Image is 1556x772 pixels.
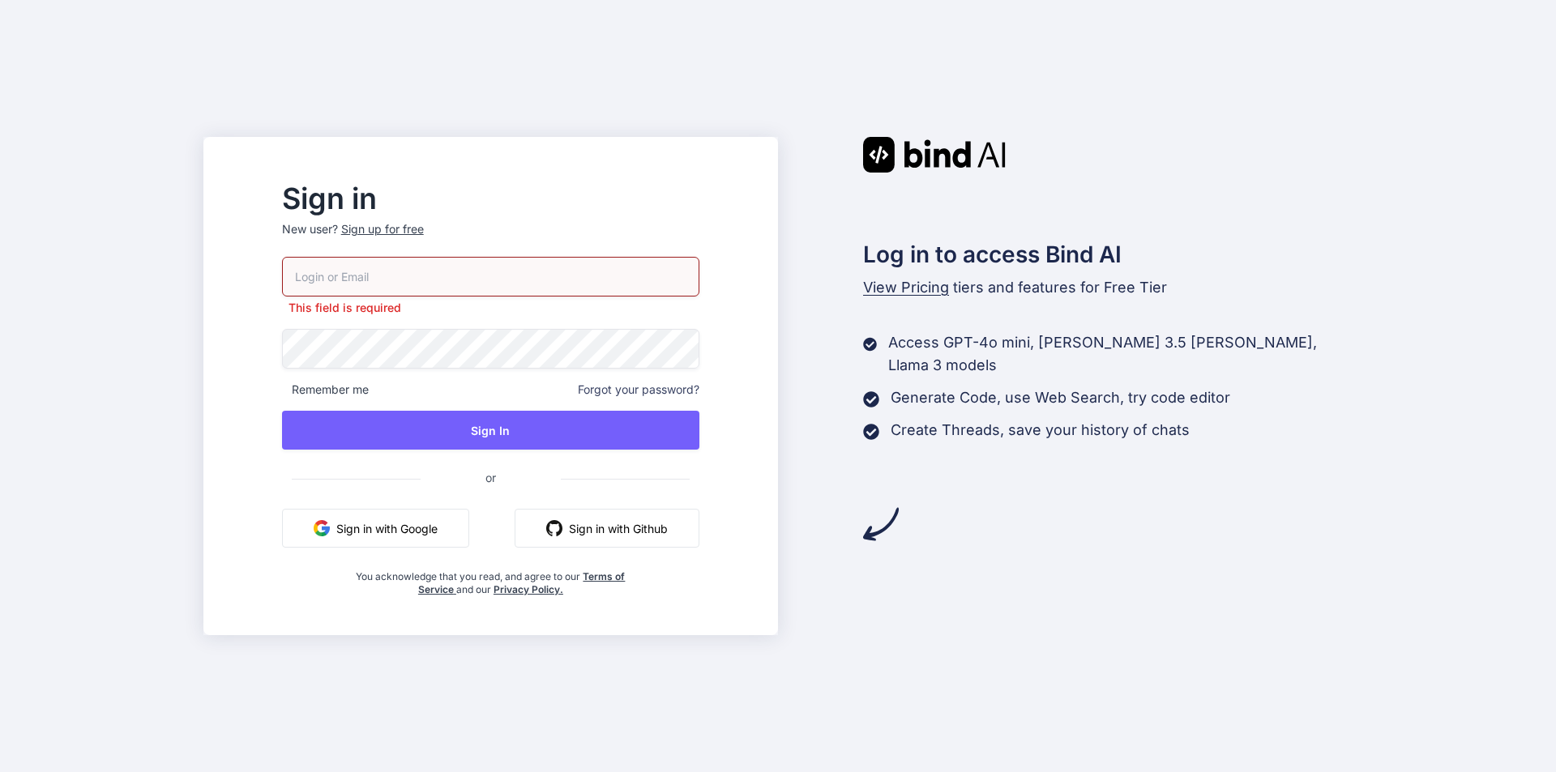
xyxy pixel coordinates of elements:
p: Generate Code, use Web Search, try code editor [891,386,1230,409]
p: Access GPT-4o mini, [PERSON_NAME] 3.5 [PERSON_NAME], Llama 3 models [888,331,1353,377]
a: Privacy Policy. [494,583,563,595]
p: This field is required [282,300,699,316]
button: Sign in with Github [515,509,699,548]
div: You acknowledge that you read, and agree to our and our [352,561,631,596]
img: arrow [863,506,899,542]
img: google [314,520,330,536]
span: Forgot your password? [578,382,699,398]
button: Sign in with Google [282,509,469,548]
button: Sign In [282,411,699,450]
p: Create Threads, save your history of chats [891,419,1190,441]
span: View Pricing [863,279,949,296]
span: Remember me [282,382,369,398]
p: tiers and features for Free Tier [863,276,1353,299]
span: or [421,458,561,497]
img: github [546,520,562,536]
h2: Log in to access Bind AI [863,237,1353,271]
input: Login or Email [282,257,699,296]
h2: Sign in [282,186,699,211]
div: Sign up for free [341,221,424,237]
p: New user? [282,221,699,257]
img: Bind AI logo [863,137,1006,173]
a: Terms of Service [418,570,626,595]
